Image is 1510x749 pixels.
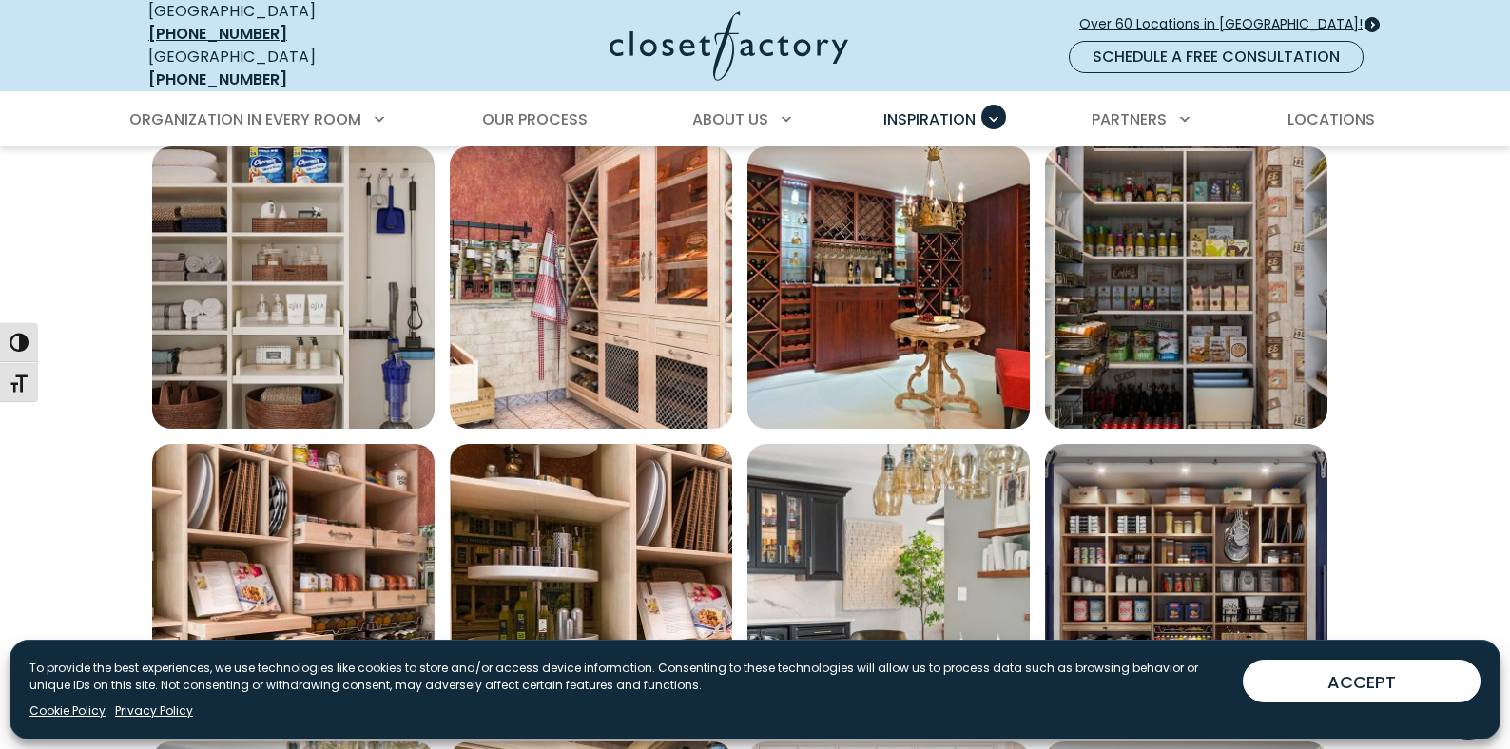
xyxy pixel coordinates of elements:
img: Custom walk-in pantry with wine storage and humidor. [450,146,732,429]
button: ACCEPT [1243,660,1481,702]
a: Open inspiration gallery to preview enlarged image [152,146,435,429]
a: [PHONE_NUMBER] [148,68,287,90]
img: Walk-in pantry with corner shelving and pull-out trash cans. [1045,146,1327,429]
img: Organized linen and utility closet featuring rolled towels, labeled baskets, and mounted cleaning... [152,146,435,429]
a: Over 60 Locations in [GEOGRAPHIC_DATA]! [1078,8,1379,41]
a: Cookie Policy [29,702,106,720]
a: Schedule a Free Consultation [1069,41,1364,73]
a: Open inspiration gallery to preview enlarged image [747,444,1030,726]
span: About Us [692,108,768,130]
span: Organization in Every Room [129,108,361,130]
a: Open inspiration gallery to preview enlarged image [1045,146,1327,429]
img: Maple walk-in pantry with cutting board cart. [152,444,435,726]
span: Over 60 Locations in [GEOGRAPHIC_DATA]! [1079,14,1378,34]
img: Pantry lazy susans [450,444,732,726]
span: Partners [1092,108,1167,130]
p: To provide the best experiences, we use technologies like cookies to store and/or access device i... [29,660,1228,694]
a: [PHONE_NUMBER] [148,23,287,45]
a: Open inspiration gallery to preview enlarged image [747,146,1030,429]
img: Wet bar with glass front cabinets for bottle storage [747,444,1030,726]
img: Custom pantry with natural wood shelves, pet food storage, and navy sliding barn doors for concea... [1045,444,1327,726]
img: Wine storage and home tasting room. [747,146,1030,429]
img: Closet Factory Logo [610,11,848,81]
a: Open inspiration gallery to preview enlarged image [152,444,435,726]
nav: Primary Menu [116,93,1394,146]
div: [GEOGRAPHIC_DATA] [148,46,424,91]
a: Privacy Policy [115,702,193,720]
span: Inspiration [883,108,976,130]
a: Open inspiration gallery to preview enlarged image [1045,444,1327,726]
span: Locations [1287,108,1375,130]
a: Open inspiration gallery to preview enlarged image [450,146,732,429]
a: Open inspiration gallery to preview enlarged image [450,444,732,726]
span: Our Process [482,108,588,130]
